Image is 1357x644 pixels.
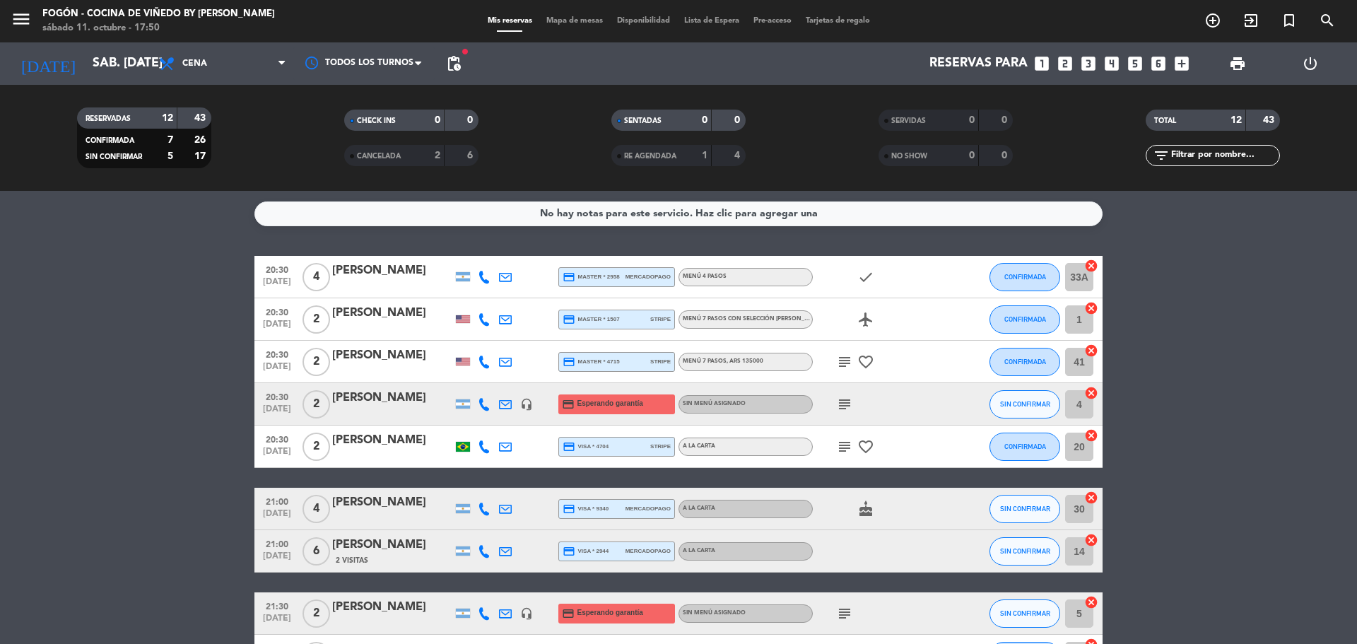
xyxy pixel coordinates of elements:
[1154,117,1176,124] span: TOTAL
[520,398,533,411] i: headset_mic
[259,535,295,551] span: 21:00
[1000,505,1050,513] span: SIN CONFIRMAR
[86,137,134,144] span: CONFIRMADA
[1033,54,1051,73] i: looks_one
[1001,151,1010,160] strong: 0
[577,607,643,619] span: Esperando garantía
[836,605,853,622] i: subject
[1084,386,1098,400] i: cancel
[182,59,207,69] span: Cena
[445,55,462,72] span: pending_actions
[563,313,575,326] i: credit_card
[746,17,799,25] span: Pre-acceso
[332,262,452,280] div: [PERSON_NAME]
[1084,301,1098,315] i: cancel
[836,438,853,455] i: subject
[734,115,743,125] strong: 0
[563,545,609,558] span: visa * 2944
[1084,259,1098,273] i: cancel
[702,151,707,160] strong: 1
[683,610,746,616] span: Sin menú asignado
[11,48,86,79] i: [DATE]
[1319,12,1336,29] i: search
[520,607,533,620] i: headset_mic
[625,546,671,556] span: mercadopago
[857,438,874,455] i: favorite_border
[461,47,469,56] span: fiber_manual_record
[625,272,671,281] span: mercadopago
[467,115,476,125] strong: 0
[650,357,671,366] span: stripe
[683,316,862,322] span: Menú 7 pasos con selección [PERSON_NAME]
[563,271,620,283] span: master * 2958
[194,113,208,123] strong: 43
[857,311,874,328] i: airplanemode_active
[259,362,295,378] span: [DATE]
[357,117,396,124] span: CHECK INS
[259,431,295,447] span: 20:30
[563,545,575,558] i: credit_card
[563,503,575,515] i: credit_card
[1001,115,1010,125] strong: 0
[891,117,926,124] span: SERVIDAS
[683,358,763,364] span: Menú 7 pasos
[332,598,452,616] div: [PERSON_NAME]
[1103,54,1121,73] i: looks_4
[563,503,609,515] span: visa * 9340
[259,493,295,509] span: 21:00
[1000,609,1050,617] span: SIN CONFIRMAR
[539,17,610,25] span: Mapa de mesas
[259,597,295,614] span: 21:30
[1229,55,1246,72] span: print
[259,261,295,277] span: 20:30
[563,356,620,368] span: master * 4715
[683,401,746,406] span: Sin menú asignado
[259,614,295,630] span: [DATE]
[562,398,575,411] i: credit_card
[1149,54,1168,73] i: looks_6
[259,346,295,362] span: 20:30
[1170,148,1279,163] input: Filtrar por nombre...
[1084,533,1098,547] i: cancel
[1000,400,1050,408] span: SIN CONFIRMAR
[302,305,330,334] span: 2
[302,537,330,566] span: 6
[1243,12,1259,29] i: exit_to_app
[969,115,975,125] strong: 0
[1153,147,1170,164] i: filter_list
[86,115,131,122] span: RESERVADAS
[168,135,173,145] strong: 7
[162,113,173,123] strong: 12
[1079,54,1098,73] i: looks_3
[336,555,368,566] span: 2 Visitas
[836,396,853,413] i: subject
[683,505,715,511] span: A LA CARTA
[1004,358,1046,365] span: CONFIRMADA
[836,353,853,370] i: subject
[702,115,707,125] strong: 0
[677,17,746,25] span: Lista de Espera
[1230,115,1242,125] strong: 12
[259,551,295,568] span: [DATE]
[1000,547,1050,555] span: SIN CONFIRMAR
[563,440,575,453] i: credit_card
[131,55,148,72] i: arrow_drop_down
[1084,491,1098,505] i: cancel
[1263,115,1277,125] strong: 43
[332,304,452,322] div: [PERSON_NAME]
[650,315,671,324] span: stripe
[563,313,620,326] span: master * 1507
[302,495,330,523] span: 4
[1126,54,1144,73] i: looks_5
[1056,54,1074,73] i: looks_two
[42,21,275,35] div: sábado 11. octubre - 17:50
[610,17,677,25] span: Disponibilidad
[625,504,671,513] span: mercadopago
[259,509,295,525] span: [DATE]
[1274,42,1346,85] div: LOG OUT
[1084,344,1098,358] i: cancel
[683,548,715,554] span: A LA CARTA
[1084,428,1098,443] i: cancel
[86,153,142,160] span: SIN CONFIRMAR
[969,151,975,160] strong: 0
